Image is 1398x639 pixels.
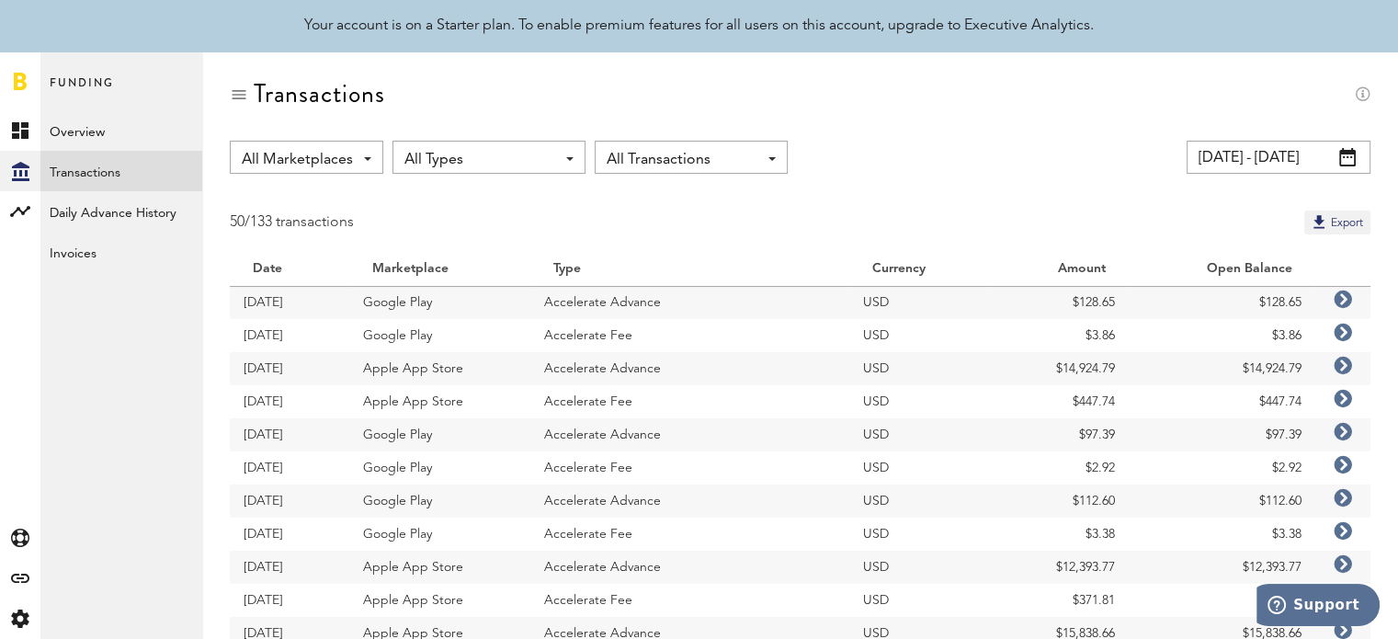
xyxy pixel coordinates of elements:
td: USD [849,551,990,584]
span: All Transactions [607,144,757,176]
td: Apple App Store [349,352,530,385]
td: Accelerate Fee [530,584,849,617]
td: $2.92 [990,451,1129,485]
td: Apple App Store [349,551,530,584]
td: Google Play [349,518,530,551]
span: Funding [50,72,114,110]
div: 50/133 transactions [230,211,354,234]
td: $112.60 [1129,485,1315,518]
td: Accelerate Fee [530,518,849,551]
td: $128.65 [990,286,1129,319]
td: [DATE] [230,319,349,352]
td: USD [849,319,990,352]
td: USD [849,352,990,385]
td: Accelerate Advance [530,418,849,451]
th: Open Balance [1129,253,1315,286]
td: $447.74 [1129,385,1315,418]
td: $112.60 [990,485,1129,518]
td: $3.86 [1129,319,1315,352]
iframe: Opens a widget where you can find more information [1256,584,1380,630]
td: USD [849,584,990,617]
td: $12,393.77 [990,551,1129,584]
td: [DATE] [230,518,349,551]
td: USD [849,418,990,451]
td: Accelerate Advance [530,485,849,518]
td: [DATE] [230,451,349,485]
span: All Types [404,144,555,176]
div: Your account is on a Starter plan. To enable premium features for all users on this account, upgr... [304,15,1094,37]
td: $371.81 [1129,584,1315,617]
td: Accelerate Fee [530,451,849,485]
button: Export [1304,211,1370,234]
td: Apple App Store [349,385,530,418]
td: USD [849,451,990,485]
td: $371.81 [990,584,1129,617]
td: Google Play [349,485,530,518]
th: Currency [849,253,990,286]
a: Invoices [40,232,202,272]
td: $128.65 [1129,286,1315,319]
td: Google Play [349,418,530,451]
th: Type [530,253,849,286]
td: [DATE] [230,352,349,385]
td: Accelerate Advance [530,551,849,584]
td: $447.74 [990,385,1129,418]
th: Amount [990,253,1129,286]
td: Google Play [349,286,530,319]
td: USD [849,286,990,319]
td: $3.38 [990,518,1129,551]
td: USD [849,485,990,518]
td: $3.38 [1129,518,1315,551]
td: $97.39 [1129,418,1315,451]
td: Apple App Store [349,584,530,617]
td: USD [849,385,990,418]
td: $3.86 [990,319,1129,352]
td: $14,924.79 [990,352,1129,385]
a: Overview [40,110,202,151]
td: Google Play [349,451,530,485]
td: $12,393.77 [1129,551,1315,584]
a: Transactions [40,151,202,191]
td: $97.39 [990,418,1129,451]
td: Accelerate Fee [530,319,849,352]
th: Marketplace [349,253,530,286]
td: [DATE] [230,385,349,418]
td: [DATE] [230,286,349,319]
td: [DATE] [230,584,349,617]
a: Daily Advance History [40,191,202,232]
td: Accelerate Advance [530,352,849,385]
td: Accelerate Fee [530,385,849,418]
td: USD [849,518,990,551]
th: Date [230,253,349,286]
td: Google Play [349,319,530,352]
td: [DATE] [230,485,349,518]
td: Accelerate Advance [530,286,849,319]
img: Export [1310,212,1328,231]
span: All Marketplaces [242,144,353,176]
td: $14,924.79 [1129,352,1315,385]
div: Transactions [254,79,385,108]
td: [DATE] [230,418,349,451]
td: [DATE] [230,551,349,584]
td: $2.92 [1129,451,1315,485]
